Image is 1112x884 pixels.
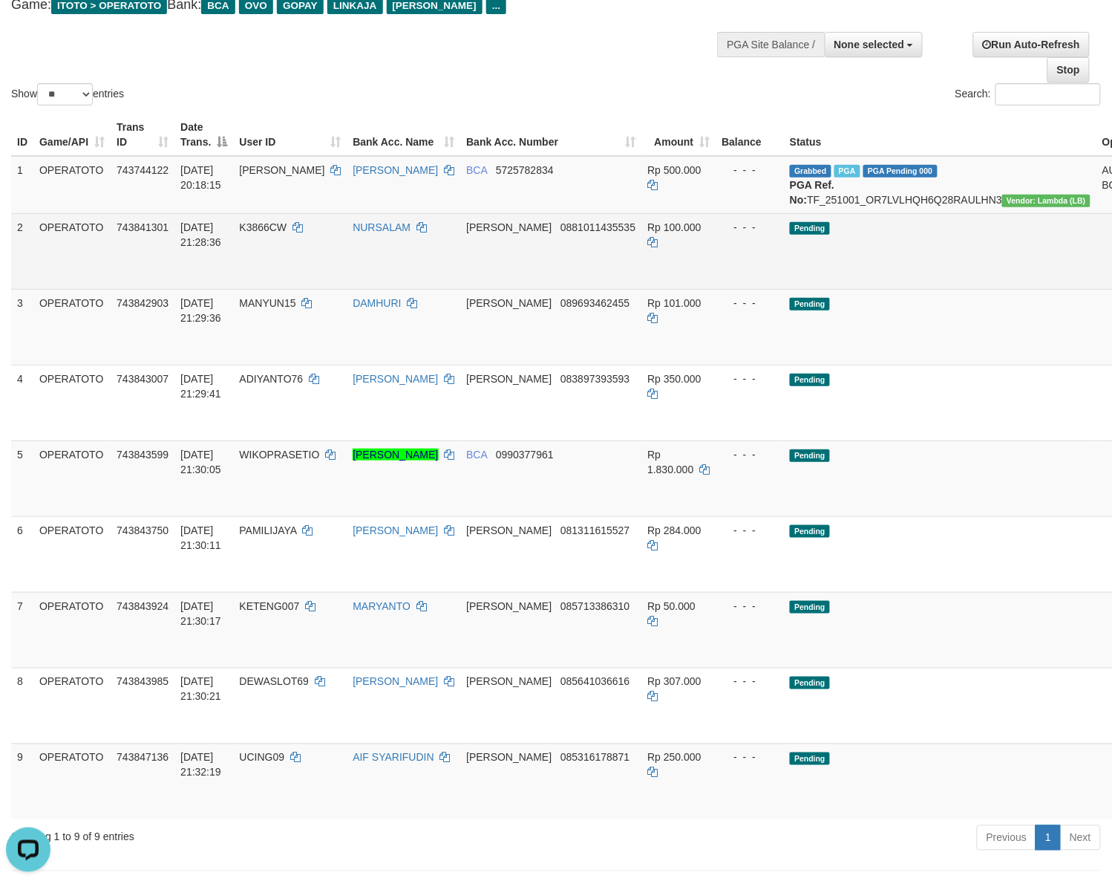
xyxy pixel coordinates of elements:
span: Vendor URL: https://dashboard.q2checkout.com/secure [1002,195,1090,207]
span: Copy 083897393593 to clipboard [560,373,629,385]
span: DEWASLOT69 [239,676,309,688]
td: OPERATOTO [33,289,111,365]
span: Pending [790,449,830,462]
a: Stop [1047,57,1090,82]
label: Show entries [11,83,124,105]
span: [DATE] 21:29:36 [180,297,221,324]
td: 5 [11,441,33,516]
div: PGA Site Balance / [717,32,824,57]
label: Search: [955,83,1101,105]
a: [PERSON_NAME] [353,164,438,176]
span: Rp 307.000 [647,676,701,688]
td: OPERATOTO [33,516,111,592]
th: Amount: activate to sort column ascending [641,114,716,156]
td: 9 [11,744,33,819]
span: Rp 350.000 [647,373,701,385]
span: MANYUN15 [239,297,295,309]
span: ADIYANTO76 [239,373,303,385]
td: 3 [11,289,33,365]
th: Status [784,114,1096,156]
th: Bank Acc. Name: activate to sort column ascending [347,114,460,156]
span: Rp 100.000 [647,221,701,233]
span: Copy 0990377961 to clipboard [496,449,554,461]
span: [PERSON_NAME] [466,373,552,385]
span: [DATE] 21:30:05 [180,449,221,475]
div: - - - [722,220,778,235]
span: [PERSON_NAME] [466,676,552,688]
td: OPERATOTO [33,592,111,668]
a: [PERSON_NAME] [353,524,438,536]
td: OPERATOTO [33,213,111,289]
div: Showing 1 to 9 of 9 entries [11,824,452,845]
button: Open LiveChat chat widget [6,6,50,51]
span: [PERSON_NAME] [466,524,552,536]
td: TF_251001_OR7LVLHQH6Q28RAULHN3 [784,156,1096,214]
a: Run Auto-Refresh [973,32,1090,57]
a: 1 [1036,825,1061,851]
span: Copy 085316178871 to clipboard [560,752,629,764]
span: Rp 1.830.000 [647,449,693,475]
a: AIF SYARIFUDIN [353,752,434,764]
span: Pending [790,525,830,538]
span: Rp 50.000 [647,600,696,612]
a: NURSALAM [353,221,411,233]
th: Game/API: activate to sort column ascending [33,114,111,156]
th: Date Trans.: activate to sort column descending [174,114,233,156]
td: 6 [11,516,33,592]
span: [DATE] 21:29:41 [180,373,221,400]
a: MARYANTO [353,600,411,612]
b: PGA Ref. No: [790,179,834,206]
th: ID [11,114,33,156]
div: - - - [722,296,778,311]
span: Marked by bfgprasetyo [834,165,860,178]
span: Copy 089693462455 to clipboard [560,297,629,309]
div: - - - [722,371,778,386]
td: 1 [11,156,33,214]
a: Previous [977,825,1036,851]
div: - - - [722,447,778,462]
span: [DATE] 21:30:21 [180,676,221,703]
span: [DATE] 21:28:36 [180,221,221,248]
span: None selected [834,39,905,51]
span: Copy 081311615527 to clipboard [560,524,629,536]
div: - - - [722,750,778,765]
span: 743841301 [117,221,169,233]
td: 7 [11,592,33,668]
a: Next [1060,825,1101,851]
span: 743843599 [117,449,169,461]
span: BCA [466,449,487,461]
span: BCA [466,164,487,176]
th: Trans ID: activate to sort column ascending [111,114,174,156]
span: Grabbed [790,165,831,178]
span: Pending [790,374,830,386]
span: Pending [790,677,830,689]
a: [PERSON_NAME] [353,449,438,461]
span: [DATE] 21:30:11 [180,524,221,551]
span: 743843750 [117,524,169,536]
span: 743843985 [117,676,169,688]
span: Copy 0881011435535 to clipboard [560,221,635,233]
span: Pending [790,222,830,235]
span: 743843007 [117,373,169,385]
span: [PERSON_NAME] [466,297,552,309]
span: Pending [790,298,830,311]
span: K3866CW [239,221,287,233]
td: 8 [11,668,33,744]
span: [PERSON_NAME] [239,164,324,176]
th: Balance [716,114,784,156]
td: OPERATOTO [33,365,111,441]
span: [DATE] 21:30:17 [180,600,221,627]
span: Pending [790,601,830,614]
a: [PERSON_NAME] [353,373,438,385]
span: Rp 284.000 [647,524,701,536]
div: - - - [722,675,778,689]
select: Showentries [37,83,93,105]
span: PGA Pending [863,165,938,178]
span: 743847136 [117,752,169,764]
span: [DATE] 20:18:15 [180,164,221,191]
td: OPERATOTO [33,744,111,819]
span: Copy 085641036616 to clipboard [560,676,629,688]
span: [DATE] 21:32:19 [180,752,221,779]
td: 2 [11,213,33,289]
span: [PERSON_NAME] [466,600,552,612]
